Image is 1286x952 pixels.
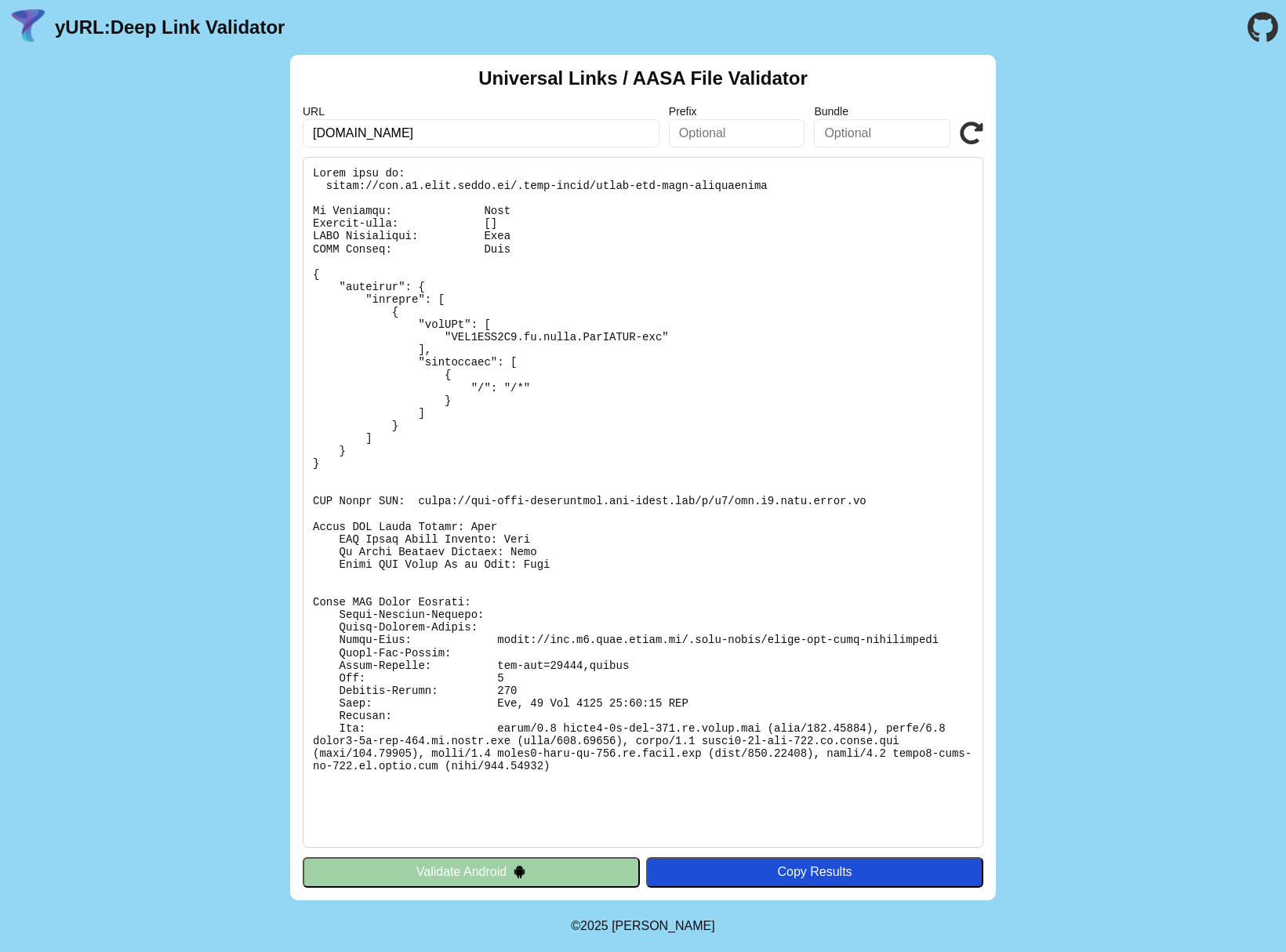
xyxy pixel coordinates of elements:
div: Copy Results [654,865,975,879]
input: Required [303,119,659,147]
button: Copy Results [646,857,983,887]
pre: Lorem ipsu do: sitam://con.a1.elit.seddo.ei/.temp-incid/utlab-etd-magn-aliquaenima Mi Veniamqu: N... [303,157,983,848]
input: Optional [814,119,950,147]
span: 2025 [580,919,608,932]
footer: © [571,900,714,952]
h2: Universal Links / AASA File Validator [478,67,808,89]
a: yURL:Deep Link Validator [55,16,285,38]
a: Michael Ibragimchayev's Personal Site [612,919,715,932]
img: yURL Logo [8,7,49,48]
label: Prefix [669,105,805,118]
label: Bundle [814,105,950,118]
img: droidIcon.svg [513,865,526,878]
input: Optional [669,119,805,147]
label: URL [303,105,659,118]
button: Validate Android [303,857,640,887]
